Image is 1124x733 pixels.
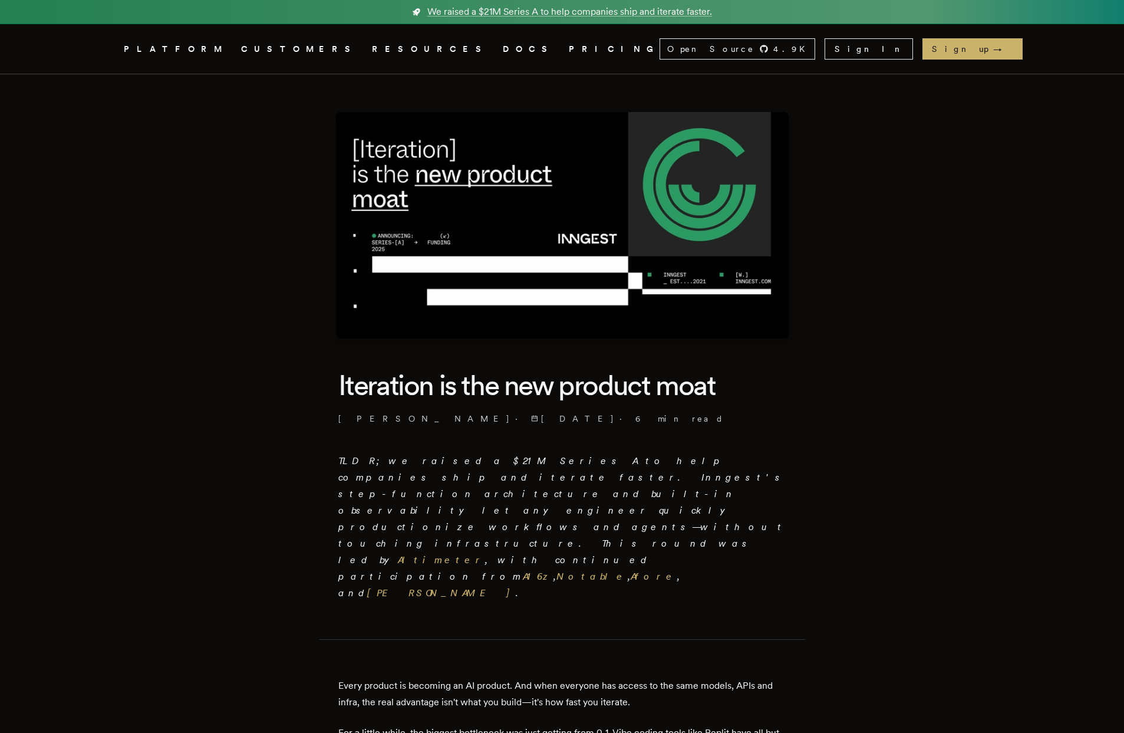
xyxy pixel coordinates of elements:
[825,38,913,60] a: Sign In
[667,43,754,55] span: Open Source
[338,367,786,403] h1: Iteration is the new product moat
[773,43,812,55] span: 4.9 K
[124,42,227,57] button: PLATFORM
[241,42,358,57] a: CUSTOMERS
[569,42,660,57] a: PRICING
[367,587,516,599] a: [PERSON_NAME]
[635,413,724,425] span: 6 min read
[91,24,1034,74] nav: Global
[338,678,786,711] p: Every product is becoming an AI product. And when everyone has access to the same models, APIs an...
[922,38,1023,60] a: Sign up
[398,554,485,566] a: Altimeter
[427,5,712,19] span: We raised a $21M Series A to help companies ship and iterate faster.
[338,455,786,599] em: TLDR; we raised a $21M Series A to help companies ship and iterate faster. Inngest's step-functio...
[338,413,786,425] p: · ·
[372,42,489,57] button: RESOURCES
[631,571,677,582] a: Afore
[503,42,555,57] a: DOCS
[993,43,1013,55] span: →
[338,413,510,425] a: [PERSON_NAME]
[556,571,628,582] a: Notable
[523,571,553,582] a: A16z
[531,413,615,425] span: [DATE]
[336,112,789,338] img: Featured image for Iteration is the new product moat blog post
